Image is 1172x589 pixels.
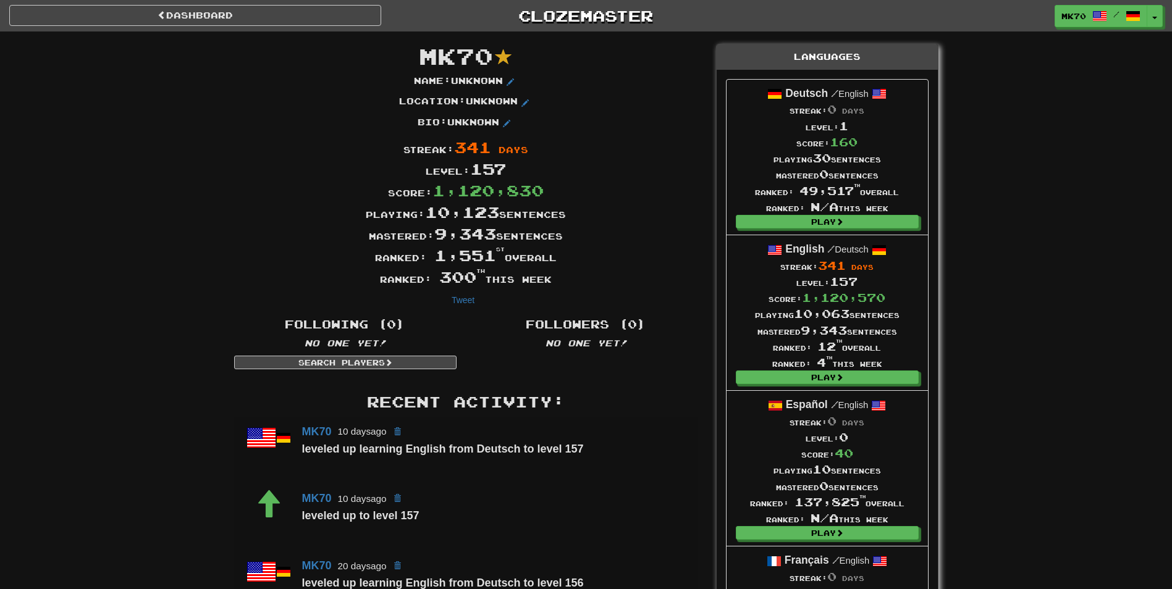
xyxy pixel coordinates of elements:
[476,268,485,274] sup: th
[827,570,837,583] span: 0
[736,526,919,540] a: Play
[827,244,869,254] small: Deutsch
[827,102,837,116] span: 0
[302,577,584,589] strong: leveled up learning English from Deutsch to level 156
[832,554,840,566] span: /
[750,461,904,477] div: Playing sentences
[831,399,838,410] span: /
[819,479,828,493] span: 0
[225,223,707,244] div: Mastered: sentences
[755,354,900,370] div: Ranked: this week
[1055,5,1147,27] a: MK70 /
[786,398,828,411] strong: Español
[338,426,387,437] small: 10 days ago
[750,510,904,526] div: Ranked: this week
[827,414,837,428] span: 0
[836,339,842,343] sup: th
[499,144,528,155] span: days
[755,322,900,338] div: Mastered sentences
[785,243,824,255] strong: English
[817,356,832,369] span: 4
[755,274,900,290] div: Level:
[750,494,904,510] div: Ranked: overall
[812,151,831,165] span: 30
[717,44,938,70] div: Languages
[799,184,860,198] span: 49,517
[842,419,864,427] span: days
[839,119,848,133] span: 1
[399,95,533,110] p: Location : Unknown
[802,291,885,304] span: 1,120,570
[755,150,899,166] div: Playing sentences
[785,87,828,99] strong: Deutsch
[432,181,544,199] span: 1,120,830
[439,267,485,286] span: 300
[338,493,387,504] small: 10 days ago
[452,295,474,305] a: Tweet
[234,394,698,410] h3: Recent Activity:
[225,136,707,158] div: Streak:
[1113,10,1119,19] span: /
[434,224,496,243] span: 9,343
[842,107,864,115] span: days
[470,159,506,178] span: 157
[225,180,707,201] div: Score:
[842,574,864,582] span: days
[736,370,919,384] a: Play
[817,340,842,353] span: 12
[225,201,707,223] div: Playing: sentences
[475,319,698,331] h4: Followers (0)
[755,101,899,117] div: Streak:
[854,183,860,188] sup: th
[819,167,828,181] span: 0
[750,413,904,429] div: Streak:
[750,478,904,494] div: Mastered sentences
[736,215,919,228] a: Play
[419,43,493,69] span: MK70
[811,200,838,214] span: N/A
[755,257,900,274] div: Streak:
[302,425,332,437] a: MK70
[302,492,332,504] a: MK70
[338,561,387,571] small: 20 days ago
[1061,10,1086,22] span: MK70
[811,511,838,525] span: N/A
[750,429,904,445] div: Level:
[755,306,900,322] div: Playing sentences
[812,462,831,476] span: 10
[225,244,707,266] div: Ranked: overall
[755,134,899,150] div: Score:
[830,135,858,149] span: 160
[414,75,518,90] p: Name : Unknown
[755,338,900,354] div: Ranked: overall
[755,290,900,306] div: Score:
[831,88,838,99] span: /
[754,569,900,585] div: Streak:
[225,266,707,288] div: Ranked: this week
[827,243,835,254] span: /
[835,446,853,460] span: 40
[496,246,505,253] sup: st
[225,158,707,180] div: Level:
[755,183,899,199] div: Ranked: overall
[830,275,858,288] span: 157
[234,356,457,369] a: Search Players
[9,5,381,26] a: Dashboard
[302,443,584,455] strong: leveled up learning English from Deutsch to level 157
[831,89,869,99] small: English
[794,307,849,320] span: 10,063
[801,324,847,337] span: 9,343
[305,338,386,348] em: No one yet!
[851,263,874,271] span: days
[832,556,870,566] small: English
[826,356,832,360] sup: th
[859,495,866,499] sup: th
[755,166,899,182] div: Mastered sentences
[818,259,846,272] span: 341
[755,199,899,215] div: Ranked: this week
[750,445,904,461] div: Score:
[234,319,457,331] h4: Following (0)
[755,118,899,134] div: Level:
[785,554,829,566] strong: Français
[839,430,848,444] span: 0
